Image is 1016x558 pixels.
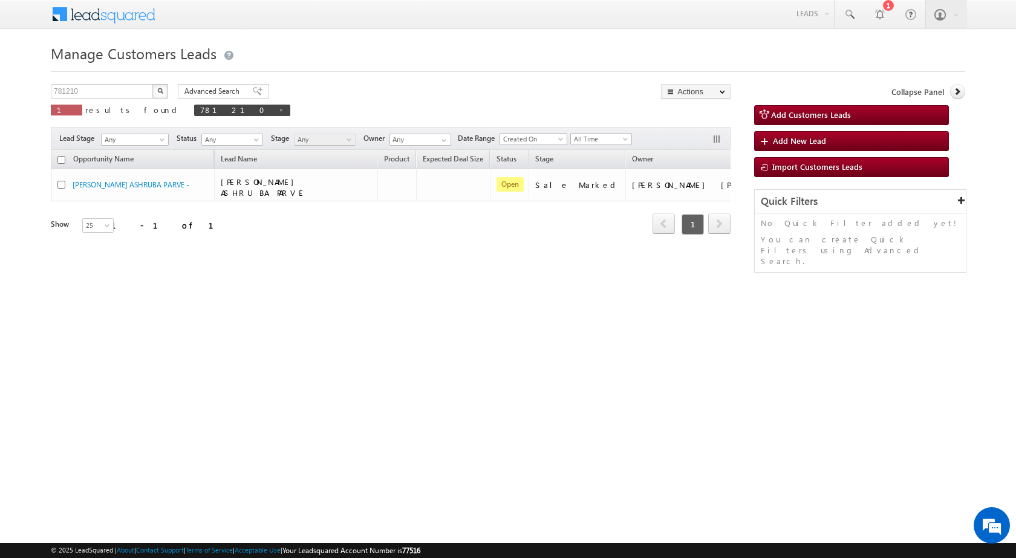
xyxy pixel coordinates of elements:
span: Owner [363,133,389,144]
a: Show All Items [435,134,450,146]
div: [PERSON_NAME] [PERSON_NAME] [632,180,753,190]
span: Any [102,134,164,145]
p: No Quick Filter added yet! [761,218,960,229]
span: Lead Name [215,152,263,168]
span: Created On [500,134,563,144]
input: Check all records [57,156,65,164]
span: prev [653,213,675,234]
a: All Time [570,133,632,145]
span: Any [202,134,259,145]
a: Contact Support [136,546,184,554]
span: [PERSON_NAME] ASHRUBA PARVE [221,177,305,198]
span: 1 [57,105,76,115]
span: Add New Lead [773,135,826,146]
span: Expected Deal Size [423,154,483,163]
span: Manage Customers Leads [51,44,217,63]
p: You can create Quick Filters using Advanced Search. [761,234,960,267]
span: 781210 [200,105,272,115]
a: Any [294,134,356,146]
a: Terms of Service [186,546,233,554]
span: Date Range [458,133,500,144]
a: Any [101,134,169,146]
span: Status [177,133,201,144]
span: Your Leadsquared Account Number is [282,546,420,555]
a: Created On [500,133,567,145]
span: Any [295,134,352,145]
a: Opportunity Name [67,152,140,168]
span: Lead Stage [59,133,99,144]
a: next [708,215,731,234]
span: 1 [682,214,704,235]
a: Status [490,152,523,168]
div: Sale Marked [535,180,620,190]
a: prev [653,215,675,234]
div: Show [51,219,73,230]
a: 25 [82,218,114,233]
a: Any [201,134,263,146]
span: Owner [632,154,653,163]
span: 25 [83,220,115,231]
span: Open [497,177,524,192]
span: Import Customers Leads [772,161,862,172]
span: © 2025 LeadSquared | | | | | [51,545,420,556]
span: next [708,213,731,234]
a: About [117,546,134,554]
img: Search [157,88,163,94]
span: results found [85,105,181,115]
span: Stage [535,154,553,163]
span: Add Customers Leads [771,109,851,120]
input: Type to Search [389,134,451,146]
a: Stage [529,152,559,168]
a: [PERSON_NAME] ASHRUBA PARVE - [73,180,189,189]
div: Quick Filters [755,190,966,213]
span: Product [384,154,409,163]
a: Expected Deal Size [417,152,489,168]
a: Acceptable Use [235,546,281,554]
button: Actions [661,84,731,99]
div: 1 - 1 of 1 [111,218,228,232]
span: 77516 [402,546,420,555]
span: Advanced Search [184,86,243,97]
span: Collapse Panel [891,86,944,97]
span: Stage [271,133,294,144]
span: Opportunity Name [73,154,134,163]
span: All Time [571,134,628,144]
